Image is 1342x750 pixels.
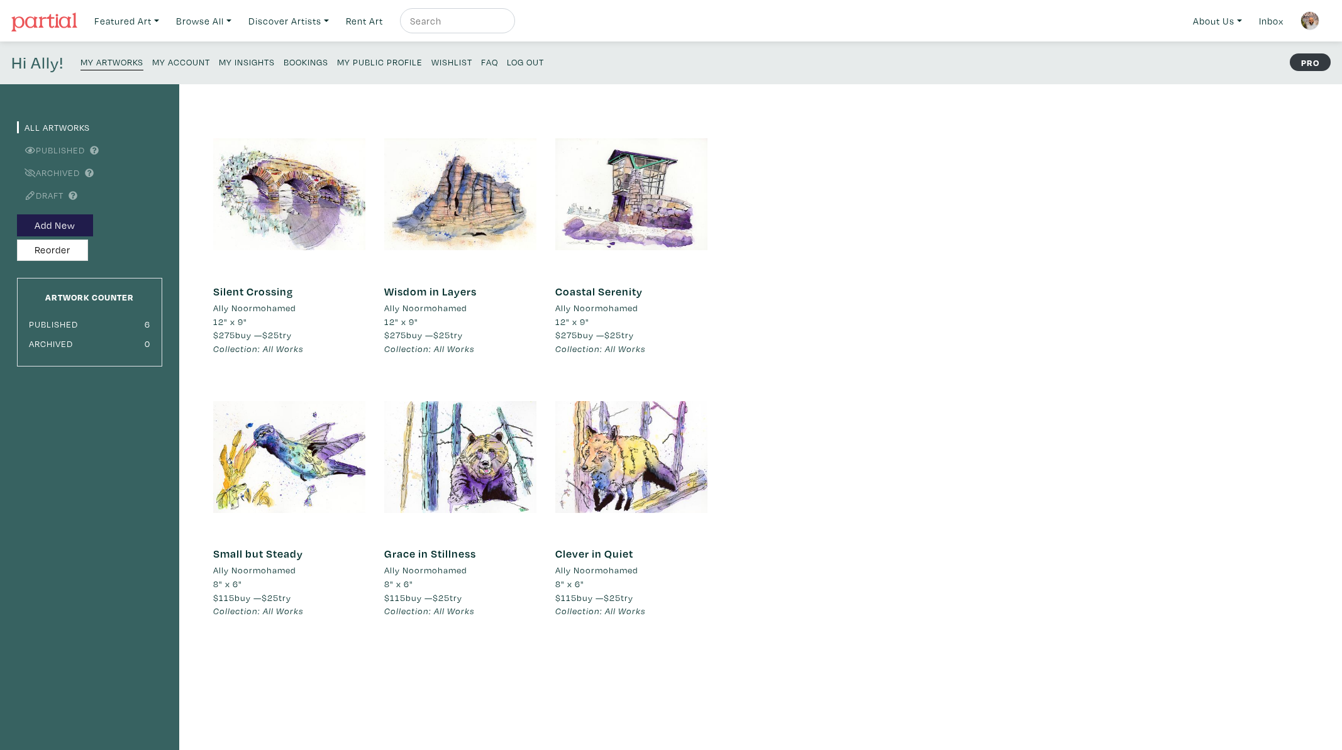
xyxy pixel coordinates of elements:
[433,329,450,341] span: $25
[213,284,293,299] a: Silent Crossing
[337,56,423,68] small: My Public Profile
[555,301,638,315] li: Ally Noormohamed
[340,8,389,34] a: Rent Art
[80,56,143,68] small: My Artworks
[17,189,64,201] a: Draft
[481,56,498,68] small: FAQ
[213,563,296,577] li: Ally Noormohamed
[145,318,150,330] small: 6
[152,56,210,68] small: My Account
[555,578,584,590] span: 8" x 6"
[213,329,292,341] span: buy — try
[17,144,85,156] a: Published
[555,563,707,577] a: Ally Noormohamed
[219,56,275,68] small: My Insights
[384,329,406,341] span: $275
[555,605,646,617] em: Collection: All Works
[219,53,275,70] a: My Insights
[170,8,237,34] a: Browse All
[384,578,413,590] span: 8" x 6"
[213,301,365,315] a: Ally Noormohamed
[17,121,90,133] a: All Artworks
[213,301,296,315] li: Ally Noormohamed
[29,318,78,330] small: Published
[555,563,638,577] li: Ally Noormohamed
[507,56,544,68] small: Log Out
[555,301,707,315] a: Ally Noormohamed
[555,284,643,299] a: Coastal Serenity
[1300,11,1319,30] img: phpThumb.php
[481,53,498,70] a: FAQ
[384,329,463,341] span: buy — try
[604,592,621,604] span: $25
[337,53,423,70] a: My Public Profile
[89,8,165,34] a: Featured Art
[17,240,88,262] button: Reorder
[384,546,476,561] a: Grace in Stillness
[213,605,304,617] em: Collection: All Works
[384,592,462,604] span: buy — try
[431,53,472,70] a: Wishlist
[555,329,577,341] span: $275
[384,563,536,577] a: Ally Noormohamed
[555,329,634,341] span: buy — try
[1253,8,1289,34] a: Inbox
[431,56,472,68] small: Wishlist
[384,605,475,617] em: Collection: All Works
[213,546,303,561] a: Small but Steady
[213,578,242,590] span: 8" x 6"
[384,343,475,355] em: Collection: All Works
[17,167,80,179] a: Archived
[409,13,503,29] input: Search
[11,53,64,73] h4: Hi Ally!
[555,316,589,328] span: 12" x 9"
[262,592,279,604] span: $25
[17,214,93,236] button: Add New
[213,343,304,355] em: Collection: All Works
[213,563,365,577] a: Ally Noormohamed
[45,291,134,303] small: Artwork Counter
[1187,8,1248,34] a: About Us
[384,301,467,315] li: Ally Noormohamed
[284,53,328,70] a: Bookings
[384,301,536,315] a: Ally Noormohamed
[384,563,467,577] li: Ally Noormohamed
[384,284,477,299] a: Wisdom in Layers
[213,316,247,328] span: 12" x 9"
[433,592,450,604] span: $25
[262,329,279,341] span: $25
[1290,53,1331,71] strong: PRO
[555,343,646,355] em: Collection: All Works
[555,592,633,604] span: buy — try
[145,338,150,350] small: 0
[604,329,621,341] span: $25
[80,53,143,70] a: My Artworks
[243,8,335,34] a: Discover Artists
[29,338,73,350] small: Archived
[384,316,418,328] span: 12" x 9"
[284,56,328,68] small: Bookings
[213,592,291,604] span: buy — try
[152,53,210,70] a: My Account
[213,592,235,604] span: $115
[555,546,633,561] a: Clever in Quiet
[507,53,544,70] a: Log Out
[384,592,406,604] span: $115
[213,329,235,341] span: $275
[555,592,577,604] span: $115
